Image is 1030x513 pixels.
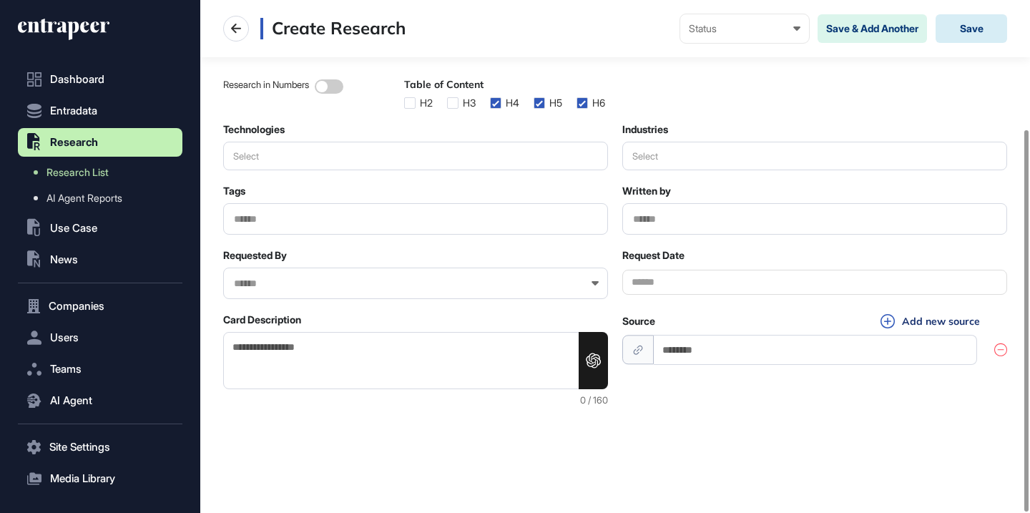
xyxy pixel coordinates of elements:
[18,65,182,94] a: Dashboard
[223,314,301,326] label: Card Description
[223,185,245,197] label: Tags
[592,97,605,109] div: H6
[549,97,562,109] div: H5
[18,97,182,125] button: Entradata
[223,124,285,135] label: Technologies
[506,97,519,109] div: H4
[689,23,800,34] div: Status
[50,254,78,265] span: News
[876,313,984,329] button: Add new source
[18,323,182,352] button: Users
[18,355,182,383] button: Teams
[50,105,97,117] span: Entradata
[420,97,433,109] div: H2
[260,18,406,39] h3: Create Research
[50,332,79,343] span: Users
[223,142,608,170] button: Select
[25,185,182,211] a: AI Agent Reports
[50,395,92,406] span: AI Agent
[18,464,182,493] button: Media Library
[622,270,1007,295] input: Datepicker input
[622,185,671,197] label: Written by
[50,137,98,148] span: Research
[224,151,268,162] div: Select
[18,292,182,321] button: Companies
[463,97,476,109] div: H3
[46,167,109,178] span: Research List
[18,245,182,274] button: News
[46,192,122,204] span: AI Agent Reports
[818,14,927,43] button: Save & Add Another
[50,363,82,375] span: Teams
[622,142,1007,170] button: Select
[25,160,182,185] a: Research List
[623,151,667,162] div: Select
[49,301,104,312] span: Companies
[404,79,605,92] div: Table of Content
[622,124,668,135] label: Industries
[18,386,182,415] button: AI Agent
[50,473,115,484] span: Media Library
[49,441,110,453] span: Site Settings
[622,250,685,261] label: Request Date
[936,14,1007,43] button: Save
[18,214,182,243] button: Use Case
[622,316,655,327] label: Source
[18,128,182,157] button: Research
[223,250,287,261] label: Requested By
[50,223,97,234] span: Use Case
[18,433,182,461] button: Site Settings
[50,74,104,85] span: Dashboard
[223,395,608,406] div: 0 / 160
[223,79,309,94] div: Research in Numbers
